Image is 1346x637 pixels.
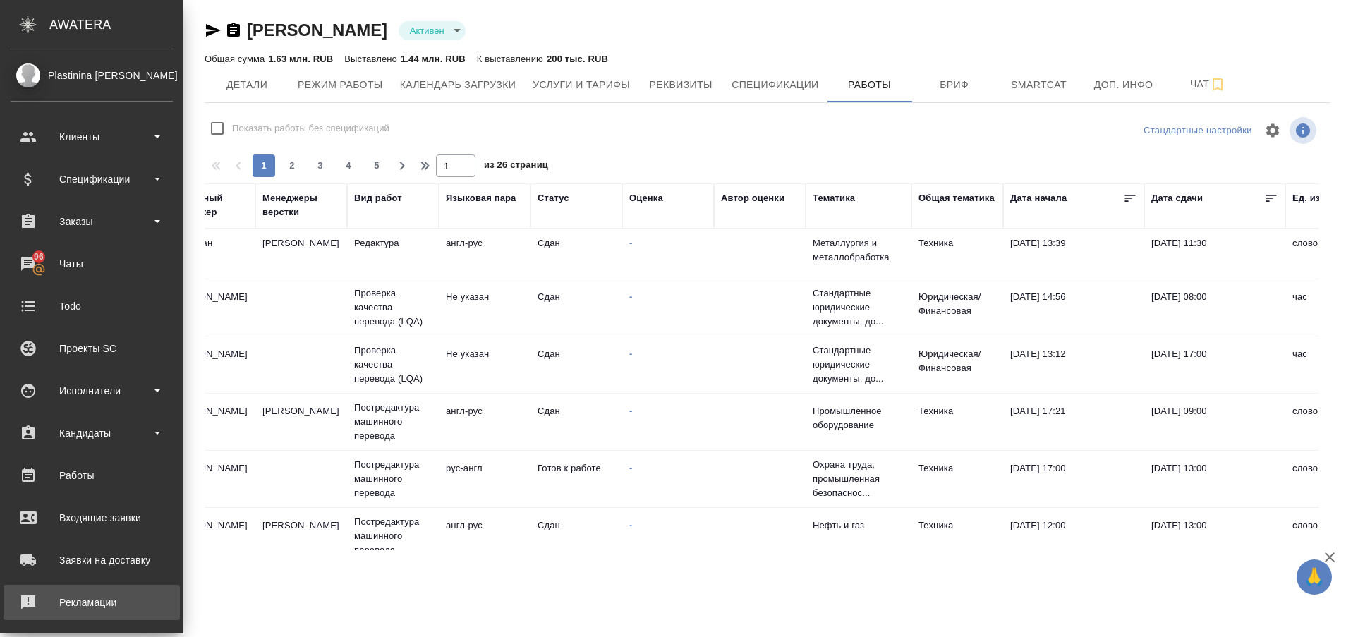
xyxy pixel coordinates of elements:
[530,397,622,447] td: Сдан
[629,520,632,530] a: -
[1297,559,1332,595] button: 🙏
[1144,397,1285,447] td: [DATE] 09:00
[911,229,1003,279] td: Техника
[439,340,530,389] td: Не указан
[530,229,622,279] td: Сдан
[11,507,173,528] div: Входящие заявки
[1290,117,1319,144] span: Посмотреть информацию
[1302,562,1326,592] span: 🙏
[1003,283,1144,332] td: [DATE] 14:56
[354,344,432,386] p: Проверка качества перевода (LQA)
[213,76,281,94] span: Детали
[918,191,995,205] div: Общая тематика
[11,296,173,317] div: Todo
[255,511,347,561] td: [PERSON_NAME]
[629,238,632,248] a: -
[164,454,255,504] td: [PERSON_NAME]
[439,397,530,447] td: англ-рус
[530,511,622,561] td: Сдан
[255,397,347,447] td: [PERSON_NAME]
[1175,75,1242,93] span: Чат
[11,211,173,232] div: Заказы
[721,191,784,205] div: Автор оценки
[1209,76,1226,93] svg: Подписаться
[813,518,904,533] p: Нефть и газ
[354,401,432,443] p: Постредактура машинного перевода
[647,76,715,94] span: Реквизиты
[732,76,818,94] span: Спецификации
[813,236,904,265] p: Металлургия и металлобработка
[911,397,1003,447] td: Техника
[225,22,242,39] button: Скопировать ссылку
[439,511,530,561] td: англ-рус
[530,340,622,389] td: Сдан
[921,76,988,94] span: Бриф
[11,465,173,486] div: Работы
[836,76,904,94] span: Работы
[400,76,516,94] span: Календарь загрузки
[1003,454,1144,504] td: [DATE] 17:00
[4,542,180,578] a: Заявки на доставку
[406,25,449,37] button: Активен
[49,11,183,39] div: AWATERA
[309,154,332,177] button: 3
[205,22,222,39] button: Скопировать ссылку для ЯМессенджера
[813,458,904,500] p: Охрана труда, промышленная безопаснос...
[365,159,388,173] span: 5
[1151,191,1203,205] div: Дата сдачи
[255,229,347,279] td: [PERSON_NAME]
[1003,229,1144,279] td: [DATE] 13:39
[1140,120,1256,142] div: split button
[4,500,180,535] a: Входящие заявки
[1144,340,1285,389] td: [DATE] 17:00
[281,154,303,177] button: 2
[268,54,333,64] p: 1.63 млн. RUB
[337,159,360,173] span: 4
[813,344,904,386] p: Стандартные юридические документы, до...
[533,76,630,94] span: Услуги и тарифы
[530,454,622,504] td: Готов к работе
[538,191,569,205] div: Статус
[1256,114,1290,147] span: Настроить таблицу
[11,253,173,274] div: Чаты
[1144,283,1285,332] td: [DATE] 08:00
[629,463,632,473] a: -
[11,592,173,613] div: Рекламации
[4,585,180,620] a: Рекламации
[354,236,432,250] p: Редактура
[11,380,173,401] div: Исполнители
[813,286,904,329] p: Стандартные юридические документы, до...
[439,454,530,504] td: рус-англ
[1003,511,1144,561] td: [DATE] 12:00
[1003,340,1144,389] td: [DATE] 13:12
[11,550,173,571] div: Заявки на доставку
[1010,191,1067,205] div: Дата начала
[344,54,401,64] p: Выставлено
[354,458,432,500] p: Постредактура машинного перевода
[4,246,180,281] a: 96Чаты
[11,68,173,83] div: Plastinina [PERSON_NAME]
[1144,229,1285,279] td: [DATE] 11:30
[1144,454,1285,504] td: [DATE] 13:00
[262,191,340,219] div: Менеджеры верстки
[1292,191,1330,205] div: Ед. изм.
[439,283,530,332] td: Не указан
[205,54,268,64] p: Общая сумма
[530,283,622,332] td: Сдан
[25,250,52,264] span: 96
[1090,76,1158,94] span: Доп. инфо
[439,229,530,279] td: англ-рус
[911,283,1003,332] td: Юридическая/Финансовая
[164,340,255,389] td: [PERSON_NAME]
[11,423,173,444] div: Кандидаты
[446,191,516,205] div: Языковая пара
[629,406,632,416] a: -
[911,511,1003,561] td: Техника
[4,331,180,366] a: Проекты SC
[11,126,173,147] div: Клиенты
[911,454,1003,504] td: Техника
[232,121,389,135] span: Показать работы без спецификаций
[401,54,466,64] p: 1.44 млн. RUB
[164,229,255,279] td: не указан
[337,154,360,177] button: 4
